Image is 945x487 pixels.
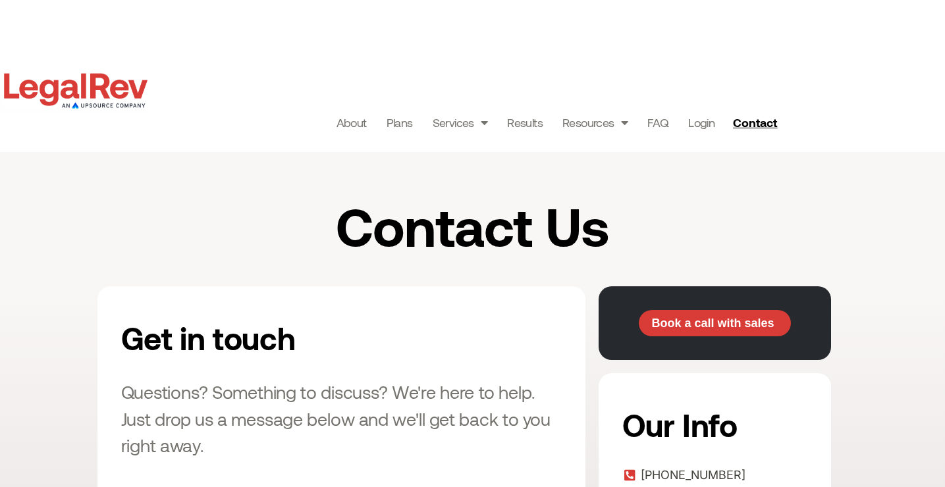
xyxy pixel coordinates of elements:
h1: Contact Us [210,198,736,253]
h2: Get in touch [121,310,429,365]
a: Book a call with sales [639,310,791,336]
h3: Questions? Something to discuss? We're here to help. Just drop us a message below and we'll get b... [121,378,562,459]
a: Plans [387,113,413,132]
a: Results [507,113,543,132]
a: FAQ [647,113,668,132]
a: Services [433,113,488,132]
a: Resources [562,113,628,132]
span: Contact [733,116,777,128]
a: [PHONE_NUMBER] [622,465,807,485]
a: Contact [728,112,786,133]
h2: Our Info [622,397,803,452]
nav: Menu [337,113,715,132]
a: Login [688,113,715,132]
span: Book a call with sales [651,317,774,329]
span: [PHONE_NUMBER] [637,465,745,485]
a: About [337,113,367,132]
